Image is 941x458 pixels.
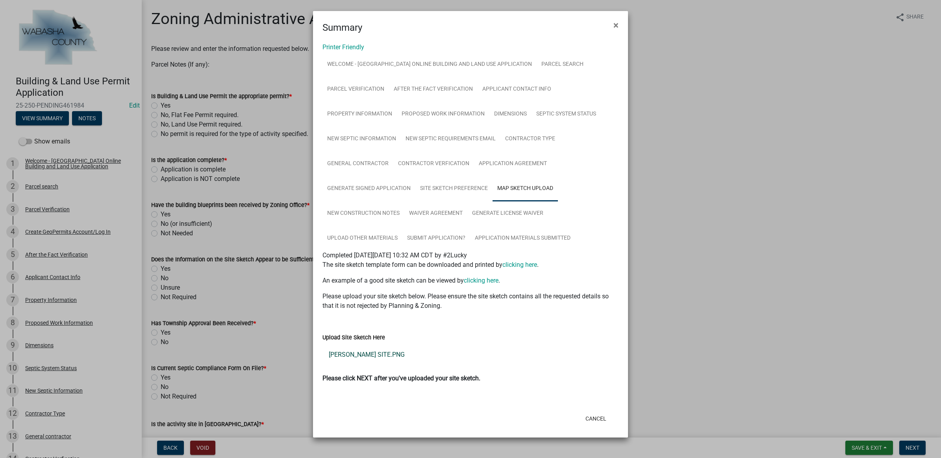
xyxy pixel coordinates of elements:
[322,335,385,341] label: Upload Site Sketch Here
[322,43,364,51] a: Printer Friendly
[607,14,625,36] button: Close
[322,151,393,177] a: General contractor
[322,276,619,285] p: An example of a good site sketch can be viewed by .
[579,411,613,426] button: Cancel
[493,176,558,201] a: Map Sketch Upload
[402,226,470,251] a: Submit Application?
[322,77,389,102] a: Parcel Verification
[322,52,537,77] a: Welcome - [GEOGRAPHIC_DATA] Online Building and Land Use Application
[322,251,467,259] span: Completed [DATE][DATE] 10:32 AM CDT by #2Lucky
[464,277,498,284] a: clicking here
[322,127,401,152] a: New Septic Information
[470,226,575,251] a: Application Materials Submitted
[322,374,480,382] strong: Please click NEXT after you've uploaded your site sketch.
[322,292,619,311] p: Please upload your site sketch below. Please ensure the site sketch contains all the requested de...
[322,201,404,226] a: New Construction Notes
[322,102,397,127] a: Property Information
[322,345,619,364] a: [PERSON_NAME] SITE.PNG
[467,201,548,226] a: Generate License Waiver
[502,261,537,268] a: clicking here
[489,102,532,127] a: Dimensions
[415,176,493,201] a: Site Sketch Preference
[401,127,500,152] a: New Septic Requirements Email
[500,127,560,152] a: Contractor Type
[389,77,478,102] a: After the Fact Verification
[322,176,415,201] a: Generate Signed Application
[322,20,362,35] h4: Summary
[322,260,619,270] p: The site sketch template form can be downloaded and printed by .
[397,102,489,127] a: Proposed Work Information
[474,151,552,177] a: Application Agreement
[322,226,402,251] a: Upload Other Materials
[478,77,556,102] a: Applicant Contact Info
[393,151,474,177] a: Contractor Verfication
[532,102,601,127] a: Septic System Status
[404,201,467,226] a: Waiver Agreement
[537,52,588,77] a: Parcel search
[613,20,619,31] span: ×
